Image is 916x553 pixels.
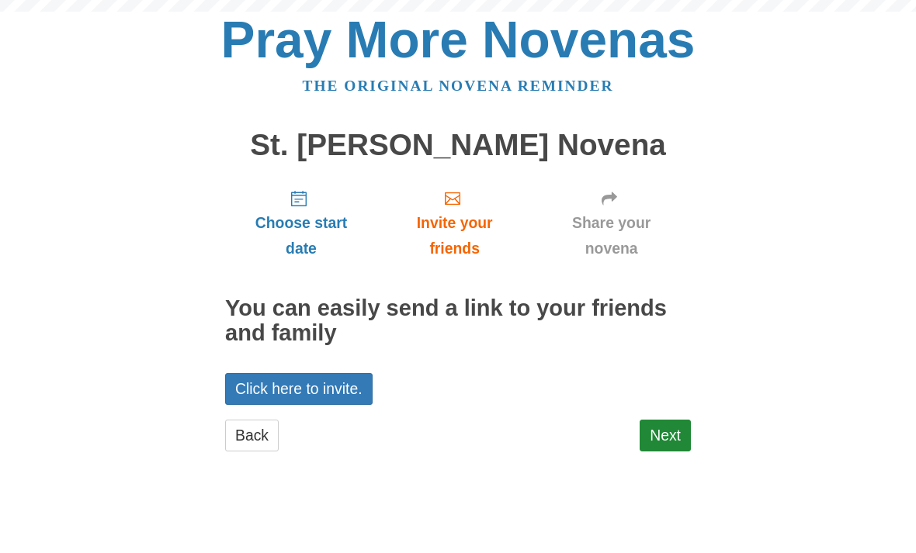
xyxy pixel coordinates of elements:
[225,296,691,346] h2: You can easily send a link to your friends and family
[221,11,696,68] a: Pray More Novenas
[303,78,614,94] a: The original novena reminder
[393,210,516,261] span: Invite your friends
[225,129,691,162] h1: St. [PERSON_NAME] Novena
[241,210,362,261] span: Choose start date
[225,420,279,451] a: Back
[377,177,532,269] a: Invite your friends
[547,210,675,261] span: Share your novena
[532,177,691,269] a: Share your novena
[225,177,377,269] a: Choose start date
[225,373,373,405] a: Click here to invite.
[640,420,691,451] a: Next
